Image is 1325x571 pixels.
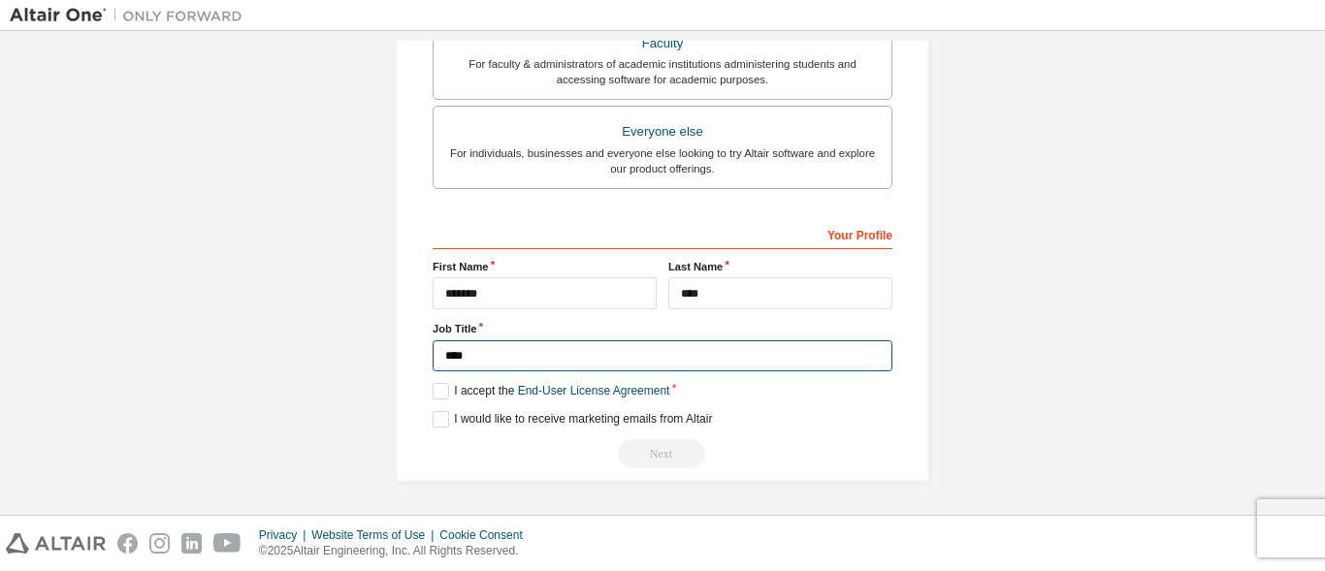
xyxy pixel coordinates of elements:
[117,533,138,554] img: facebook.svg
[433,218,892,249] div: Your Profile
[10,6,252,25] img: Altair One
[6,533,106,554] img: altair_logo.svg
[445,56,880,87] div: For faculty & administrators of academic institutions administering students and accessing softwa...
[433,259,657,274] label: First Name
[149,533,170,554] img: instagram.svg
[518,384,670,397] a: End-User License Agreement
[668,259,892,274] label: Last Name
[433,439,892,468] div: Select your account type to continue
[433,411,712,428] label: I would like to receive marketing emails from Altair
[433,383,669,399] label: I accept the
[439,527,533,543] div: Cookie Consent
[445,118,880,145] div: Everyone else
[445,145,880,176] div: For individuals, businesses and everyone else looking to try Altair software and explore our prod...
[433,321,892,336] label: Job Title
[445,30,880,57] div: Faculty
[181,533,202,554] img: linkedin.svg
[311,527,439,543] div: Website Terms of Use
[213,533,242,554] img: youtube.svg
[259,527,311,543] div: Privacy
[259,543,534,559] p: © 2025 Altair Engineering, Inc. All Rights Reserved.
